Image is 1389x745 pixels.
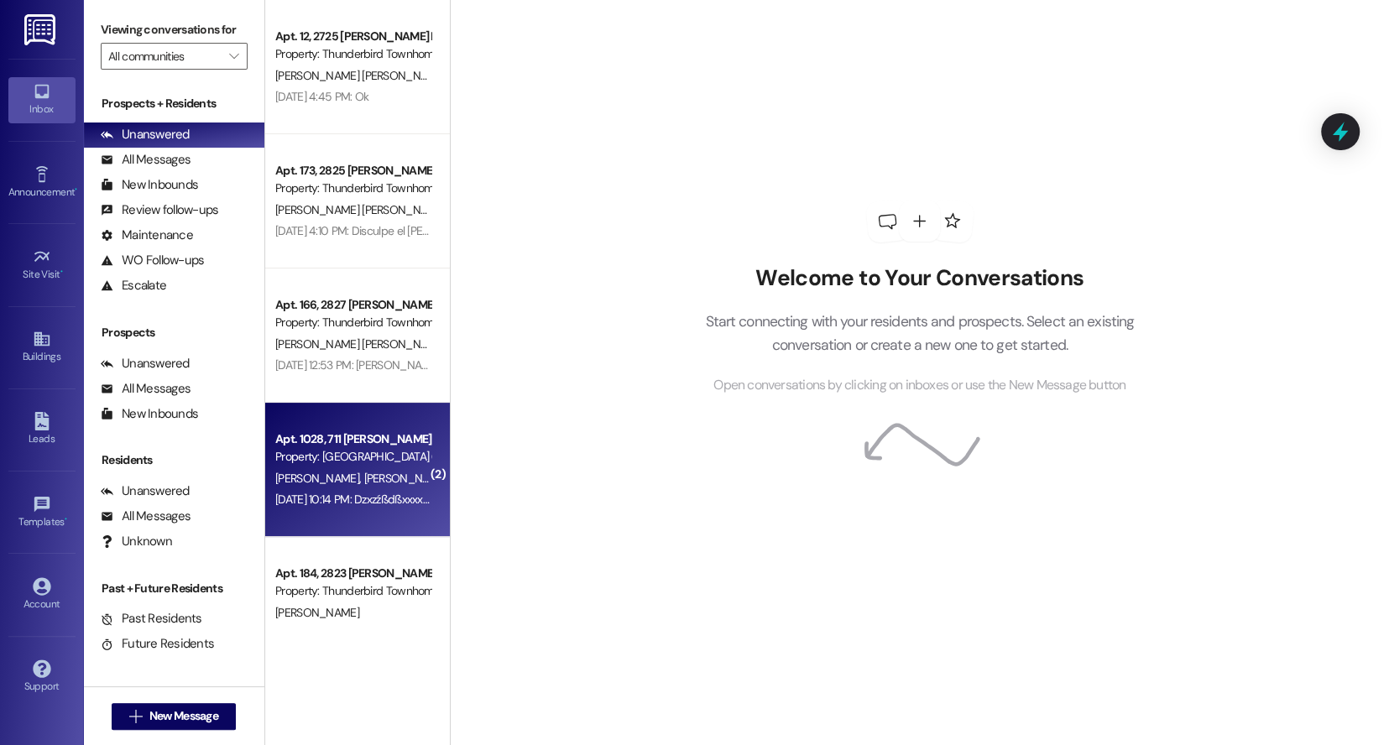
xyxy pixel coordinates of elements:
[101,508,191,525] div: All Messages
[101,533,172,550] div: Unknown
[129,710,142,723] i: 
[275,582,431,600] div: Property: Thunderbird Townhomes (4001)
[8,77,76,122] a: Inbox
[275,68,446,83] span: [PERSON_NAME] [PERSON_NAME]
[680,310,1160,357] p: Start connecting with your residents and prospects. Select an existing conversation or create a n...
[101,355,190,372] div: Unanswered
[112,703,236,730] button: New Message
[65,513,67,525] span: •
[275,471,364,486] span: [PERSON_NAME]
[275,626,456,641] div: [DATE] 3:33 PM: [PERSON_NAME]! 😊
[275,45,431,63] div: Property: Thunderbird Townhomes (4001)
[101,17,248,43] label: Viewing conversations for
[101,610,202,628] div: Past Residents
[101,380,191,398] div: All Messages
[101,405,198,423] div: New Inbounds
[275,180,431,197] div: Property: Thunderbird Townhomes (4001)
[8,242,76,288] a: Site Visit •
[275,89,368,104] div: [DATE] 4:45 PM: Ok
[275,492,461,507] div: [DATE] 10:14 PM: Dzxzźßdßxxxxßxzßdd
[229,49,238,63] i: 
[84,580,264,597] div: Past + Future Residents
[275,223,972,238] div: [DATE] 4:10 PM: Disculpe el [PERSON_NAME] acondicionado no está enfriando me lo puede checar maña...
[275,336,451,352] span: [PERSON_NAME] [PERSON_NAME]
[680,265,1160,292] h2: Welcome to Your Conversations
[75,184,77,195] span: •
[84,451,264,469] div: Residents
[101,126,190,143] div: Unanswered
[275,296,431,314] div: Apt. 166, 2827 [PERSON_NAME]
[275,162,431,180] div: Apt. 173, 2825 [PERSON_NAME]
[101,277,166,294] div: Escalate
[149,707,218,725] span: New Message
[275,565,431,582] div: Apt. 184, 2823 [PERSON_NAME]
[363,471,447,486] span: [PERSON_NAME]
[108,43,221,70] input: All communities
[101,252,204,269] div: WO Follow-ups
[101,227,193,244] div: Maintenance
[275,202,446,217] span: [PERSON_NAME] [PERSON_NAME]
[101,201,218,219] div: Review follow-ups
[8,325,76,370] a: Buildings
[60,266,63,278] span: •
[101,635,214,653] div: Future Residents
[275,448,431,466] div: Property: [GEOGRAPHIC_DATA] (4027)
[8,654,76,700] a: Support
[275,314,431,331] div: Property: Thunderbird Townhomes (4001)
[275,357,929,372] div: [DATE] 12:53 PM: [PERSON_NAME]. Muchisimas gracias. Ya gestionamos la instalacion para este proxi...
[8,407,76,452] a: Leads
[84,95,264,112] div: Prospects + Residents
[275,28,431,45] div: Apt. 12, 2725 [PERSON_NAME] B
[101,176,198,194] div: New Inbounds
[84,324,264,341] div: Prospects
[101,482,190,500] div: Unanswered
[24,14,59,45] img: ResiDesk Logo
[101,151,191,169] div: All Messages
[8,490,76,535] a: Templates •
[713,375,1125,396] span: Open conversations by clicking on inboxes or use the New Message button
[275,605,359,620] span: [PERSON_NAME]
[275,430,431,448] div: Apt. 1028, 711 [PERSON_NAME]
[8,572,76,617] a: Account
